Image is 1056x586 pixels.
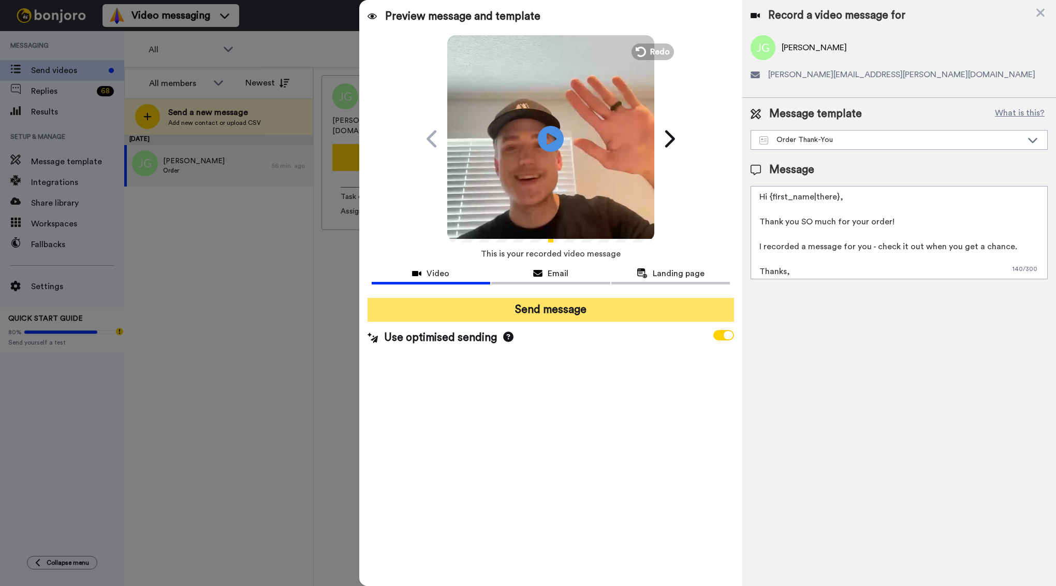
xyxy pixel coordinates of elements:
[548,267,568,280] span: Email
[653,267,705,280] span: Landing page
[384,330,497,346] span: Use optimised sending
[759,135,1022,145] div: Order Thank-You
[768,68,1035,81] span: [PERSON_NAME][EMAIL_ADDRESS][PERSON_NAME][DOMAIN_NAME]
[368,298,735,322] button: Send message
[427,267,449,280] span: Video
[992,106,1048,122] button: What is this?
[481,242,621,265] span: This is your recorded video message
[769,162,814,178] span: Message
[751,186,1048,279] textarea: Hi {first_name|there}, Thank you SO much for your order! I recorded a message for you - check it ...
[759,136,768,145] img: Message-temps.svg
[769,106,862,122] span: Message template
